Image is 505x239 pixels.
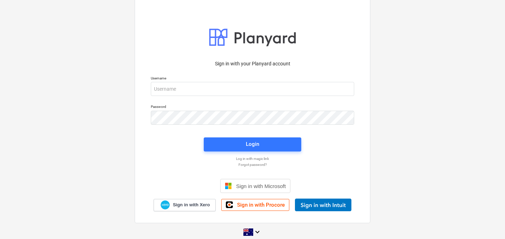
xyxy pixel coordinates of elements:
p: Username [151,76,354,82]
span: Sign in with Xero [173,202,210,208]
div: Login [246,140,259,149]
span: Sign in with Microsoft [236,183,286,189]
input: Username [151,82,354,96]
a: Log in with magic link [147,156,358,161]
a: Sign in with Xero [154,199,216,211]
button: Login [204,137,301,151]
img: Microsoft logo [225,182,232,189]
a: Sign in with Procore [221,199,289,211]
i: keyboard_arrow_down [253,228,262,236]
p: Password [151,104,354,110]
p: Sign in with your Planyard account [151,60,354,67]
img: Xero logo [161,200,170,210]
span: Sign in with Procore [237,202,285,208]
a: Forgot password? [147,162,358,167]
